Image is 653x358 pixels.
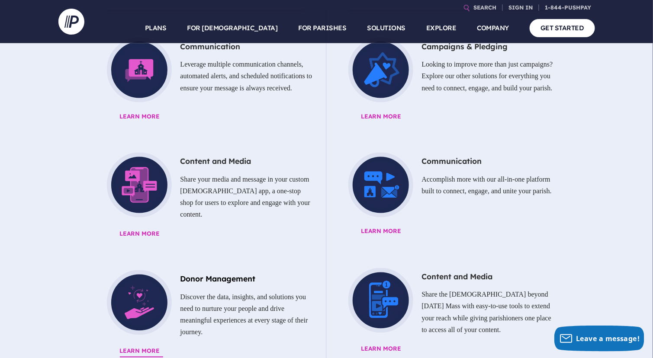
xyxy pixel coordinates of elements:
[145,13,167,43] a: PLANS
[98,288,313,342] p: Discover the data, insights, and solutions you need to nurture your people and drive meaningful e...
[361,344,577,355] span: Learn More
[367,13,406,43] a: SOLUTIONS
[426,13,457,43] a: EXPLORE
[340,170,555,201] p: Accomplish more with our all-in-one platform built to connect, engage, and unite your parish.
[361,111,577,122] span: Learn More
[98,153,313,170] h5: Content and Media
[340,153,555,170] h5: Communication
[530,19,595,37] a: GET STARTED
[477,13,509,43] a: COMPANY
[340,153,555,242] a: Communication Accomplish more with our all-in-one platform built to connect, engage, and unite yo...
[120,111,335,122] span: Learn More
[340,285,555,339] p: Share the [DEMOGRAPHIC_DATA] beyond [DATE] Mass with easy-to-use tools to extend your reach while...
[576,334,640,343] span: Leave a message!
[361,226,577,237] span: Learn More
[120,229,335,240] span: Learn More
[98,153,313,244] a: Content and Media Share your media and message in your custom [DEMOGRAPHIC_DATA] app, a one-stop ...
[120,346,335,357] span: Learn More
[98,38,313,55] h5: Communication
[554,326,644,352] button: Leave a message!
[340,38,555,127] a: Campaigns & Pledging Looking to improve more than just campaigns? Explore our other solutions for...
[299,13,347,43] a: FOR PARISHES
[98,270,313,288] h5: Donor Management
[98,55,313,97] p: Leverage multiple communication channels, automated alerts, and scheduled notifications to ensure...
[98,38,313,127] a: Communication Leverage multiple communication channels, automated alerts, and scheduled notificat...
[187,13,278,43] a: FOR [DEMOGRAPHIC_DATA]
[340,55,555,97] p: Looking to improve more than just campaigns? Explore our other solutions for everything you need ...
[340,268,555,286] h5: Content and Media
[340,38,555,55] h5: Campaigns & Pledging
[98,170,313,224] p: Share your media and message in your custom [DEMOGRAPHIC_DATA] app, a one-stop shop for users to ...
